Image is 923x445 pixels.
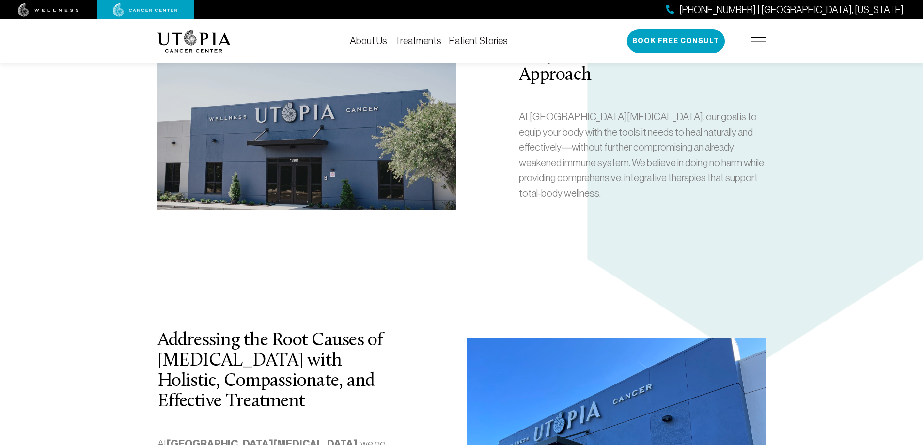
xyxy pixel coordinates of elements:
[449,35,508,46] a: Patient Stories
[395,35,441,46] a: Treatments
[350,35,387,46] a: About Us
[666,3,904,17] a: [PHONE_NUMBER] | [GEOGRAPHIC_DATA], [US_STATE]
[519,109,766,200] p: At [GEOGRAPHIC_DATA][MEDICAL_DATA], our goal is to equip your body with the tools it needs to hea...
[627,29,725,53] button: Book Free Consult
[157,23,456,210] img: Healing Without Harm: The Utopia Cancer Center Approach
[157,30,231,53] img: logo
[18,3,79,17] img: wellness
[157,331,404,413] h2: Addressing the Root Causes of [MEDICAL_DATA] with Holistic, Compassionate, and Effective Treatment
[679,3,904,17] span: [PHONE_NUMBER] | [GEOGRAPHIC_DATA], [US_STATE]
[113,3,178,17] img: cancer center
[751,37,766,45] img: icon-hamburger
